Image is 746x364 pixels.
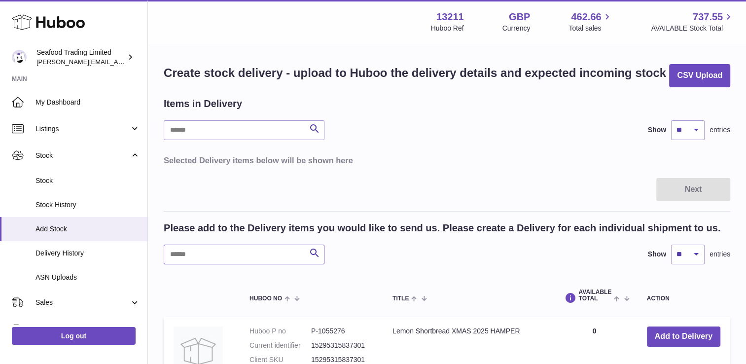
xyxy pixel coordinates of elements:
[164,97,242,110] h2: Items in Delivery
[648,125,666,135] label: Show
[568,10,612,33] a: 462.66 Total sales
[36,58,198,66] span: [PERSON_NAME][EMAIL_ADDRESS][DOMAIN_NAME]
[164,155,730,166] h3: Selected Delivery items below will be shown here
[509,10,530,24] strong: GBP
[36,98,140,107] span: My Dashboard
[36,273,140,282] span: ASN Uploads
[164,221,720,235] h2: Please add to the Delivery items you would like to send us. Please create a Delivery for each ind...
[669,64,730,87] button: CSV Upload
[36,48,125,67] div: Seafood Trading Limited
[693,10,723,24] span: 737.55
[571,10,601,24] span: 462.66
[311,327,373,336] dd: P-1055276
[12,50,27,65] img: nathaniellynch@rickstein.com
[36,249,140,258] span: Delivery History
[36,298,130,307] span: Sales
[710,125,730,135] span: entries
[249,327,311,336] dt: Huboo P no
[502,24,531,33] div: Currency
[648,250,666,259] label: Show
[568,24,612,33] span: Total sales
[36,224,140,234] span: Add Stock
[647,295,720,302] div: Action
[249,341,311,350] dt: Current identifier
[12,327,136,345] a: Log out
[36,124,130,134] span: Listings
[36,176,140,185] span: Stock
[249,295,282,302] span: Huboo no
[311,341,373,350] dd: 15295315837301
[647,327,720,347] button: Add to Delivery
[36,151,130,160] span: Stock
[36,200,140,210] span: Stock History
[436,10,464,24] strong: 13211
[651,10,734,33] a: 737.55 AVAILABLE Stock Total
[431,24,464,33] div: Huboo Ref
[651,24,734,33] span: AVAILABLE Stock Total
[164,65,666,81] h1: Create stock delivery - upload to Huboo the delivery details and expected incoming stock
[710,250,730,259] span: entries
[578,289,611,302] span: AVAILABLE Total
[392,295,409,302] span: Title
